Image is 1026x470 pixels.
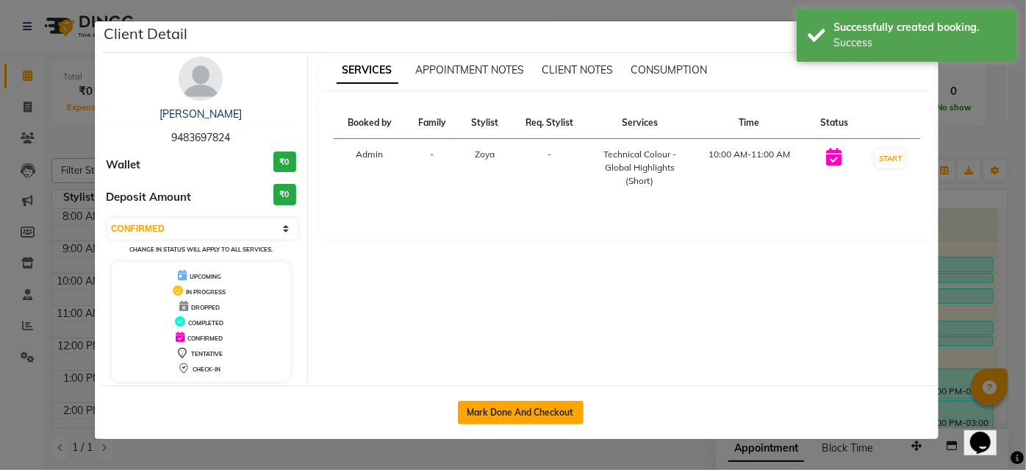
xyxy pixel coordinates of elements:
td: 10:00 AM-11:00 AM [692,139,808,197]
td: Admin [334,139,406,197]
th: Stylist [459,107,511,139]
span: CHECK-IN [193,366,220,373]
span: TENTATIVE [191,350,223,357]
span: DROPPED [191,304,220,311]
span: COMPLETED [188,319,223,327]
span: Deposit Amount [106,189,191,206]
h3: ₹0 [273,184,296,205]
div: Success [833,35,1006,51]
a: [PERSON_NAME] [159,107,242,121]
th: Req. Stylist [512,107,588,139]
span: CONSUMPTION [631,63,708,76]
td: - [406,139,459,197]
button: Mark Done And Checkout [458,401,584,424]
th: Time [692,107,808,139]
span: 9483697824 [171,131,230,144]
th: Services [588,107,691,139]
th: Family [406,107,459,139]
span: CLIENT NOTES [542,63,614,76]
th: Booked by [334,107,406,139]
span: SERVICES [337,57,398,84]
h3: ₹0 [273,152,296,173]
small: Change in status will apply to all services. [129,246,273,253]
th: Status [808,107,861,139]
h5: Client Detail [104,23,187,45]
button: START [875,149,905,168]
div: Technical Colour - Global Highlights (Short) [597,148,682,188]
span: IN PROGRESS [186,288,226,296]
iframe: chat widget [964,411,1011,455]
img: avatar [179,57,223,101]
div: Successfully created booking. [833,20,1006,35]
td: - [512,139,588,197]
span: APPOINTMENT NOTES [416,63,525,76]
span: UPCOMING [190,273,221,280]
span: Zoya [476,149,495,160]
span: CONFIRMED [187,335,223,342]
span: Wallet [106,157,140,174]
